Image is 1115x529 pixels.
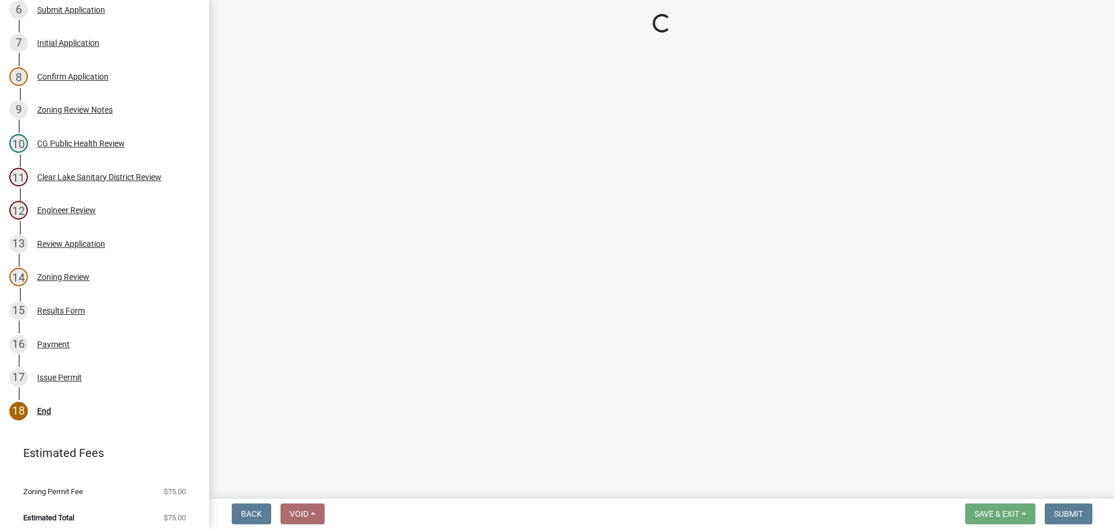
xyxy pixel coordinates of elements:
[23,488,83,495] span: Zoning Permit Fee
[280,503,325,524] button: Void
[37,340,70,348] div: Payment
[9,168,28,186] div: 11
[37,407,51,415] div: End
[37,307,85,315] div: Results Form
[37,39,99,47] div: Initial Application
[9,67,28,86] div: 8
[37,106,113,114] div: Zoning Review Notes
[9,268,28,286] div: 14
[241,509,262,519] span: Back
[965,503,1035,524] button: Save & Exit
[9,441,190,465] a: Estimated Fees
[37,6,105,14] div: Submit Application
[9,235,28,253] div: 13
[164,514,186,521] span: $75.00
[37,73,109,81] div: Confirm Application
[1054,509,1083,519] span: Submit
[37,139,125,147] div: CG Public Health Review
[9,1,28,19] div: 6
[9,100,28,119] div: 9
[37,173,161,181] div: Clear Lake Sanitary District Review
[23,514,74,521] span: Estimated Total
[9,368,28,387] div: 17
[37,206,96,214] div: Engineer Review
[9,402,28,420] div: 18
[37,240,105,248] div: Review Application
[974,509,1019,519] span: Save & Exit
[9,301,28,320] div: 15
[9,134,28,153] div: 10
[1045,503,1092,524] button: Submit
[9,34,28,52] div: 7
[232,503,271,524] button: Back
[9,201,28,219] div: 12
[37,273,89,281] div: Zoning Review
[290,509,308,519] span: Void
[37,373,82,382] div: Issue Permit
[9,335,28,354] div: 16
[164,488,186,495] span: $75.00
